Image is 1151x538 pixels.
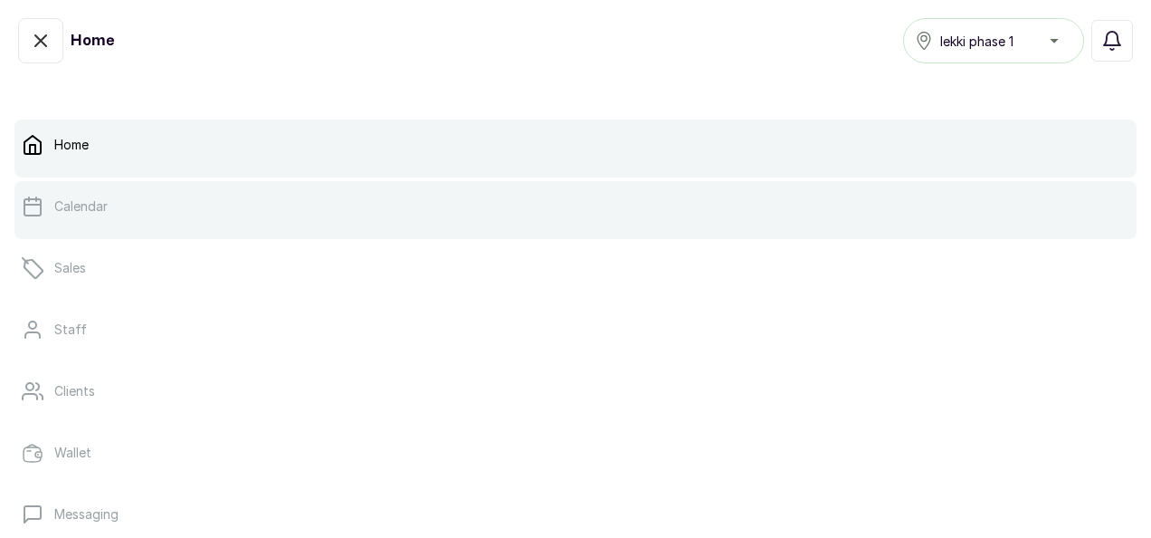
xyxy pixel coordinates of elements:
[14,366,1137,417] a: Clients
[54,321,87,339] p: Staff
[54,197,108,216] p: Calendar
[940,32,1013,51] span: lekki phase 1
[14,243,1137,293] a: Sales
[71,30,114,52] h1: Home
[14,120,1137,170] a: Home
[54,444,91,462] p: Wallet
[903,18,1084,63] button: lekki phase 1
[54,136,89,154] p: Home
[54,505,119,524] p: Messaging
[54,382,95,400] p: Clients
[14,304,1137,355] a: Staff
[54,259,86,277] p: Sales
[14,428,1137,478] a: Wallet
[14,181,1137,232] a: Calendar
